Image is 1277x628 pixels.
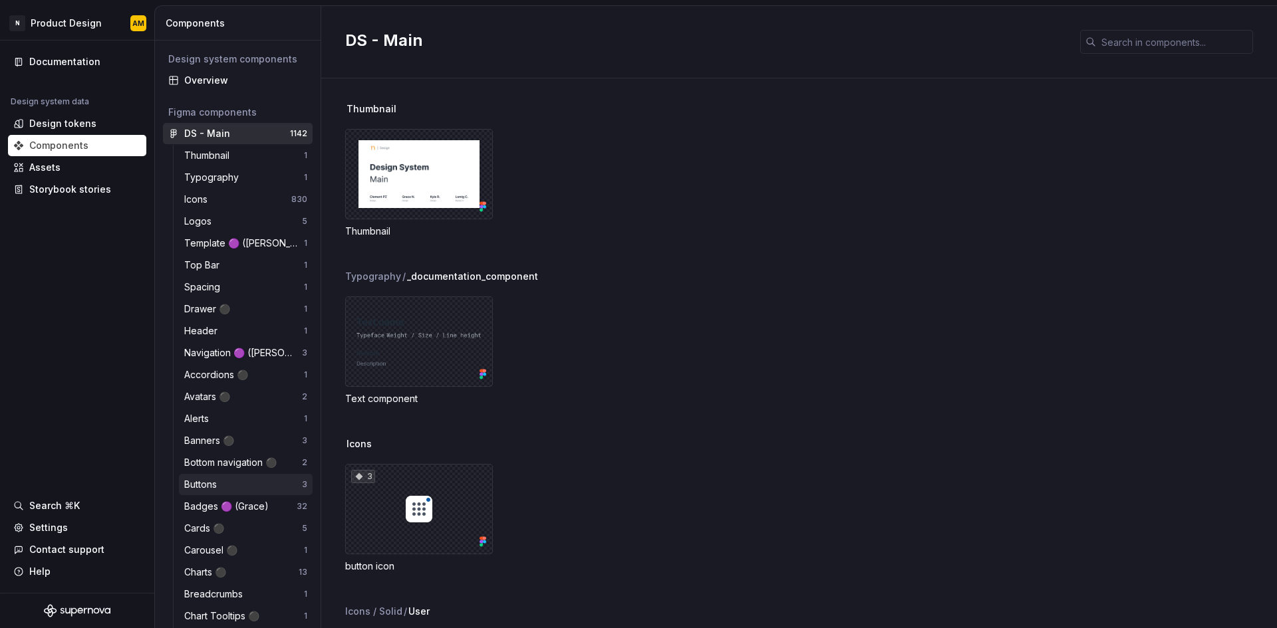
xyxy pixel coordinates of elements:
a: Overview [163,70,313,91]
div: Design tokens [29,117,96,130]
button: Search ⌘K [8,495,146,516]
div: 1 [304,369,307,380]
a: Thumbnail1 [179,145,313,166]
div: Typography [345,270,401,283]
div: 5 [302,523,307,534]
a: Cards ⚫️5 [179,518,313,539]
div: Search ⌘K [29,499,80,512]
button: NProduct DesignAM [3,9,152,37]
div: Charts ⚫️ [184,566,231,579]
span: / [404,605,407,618]
a: Avatars ⚫️2 [179,386,313,407]
a: Icons830 [179,189,313,210]
div: 1 [304,150,307,161]
div: 1 [304,238,307,249]
a: Breadcrumbs1 [179,583,313,605]
div: AM [132,18,144,29]
div: 2 [302,457,307,468]
a: Supernova Logo [44,604,110,617]
div: 1 [304,326,307,336]
div: 1 [304,413,307,424]
a: Typography1 [179,167,313,188]
a: Buttons3 [179,474,313,495]
div: Design system data [11,96,89,107]
input: Search in components... [1096,30,1253,54]
div: 3 [302,435,307,446]
div: Text component [345,296,493,405]
div: 32 [297,501,307,512]
a: Documentation [8,51,146,72]
div: 13 [299,567,307,577]
a: Header1 [179,320,313,342]
div: Header [184,324,223,338]
a: Spacing1 [179,276,313,298]
div: Components [29,139,88,152]
div: Contact support [29,543,104,556]
a: Storybook stories [8,179,146,200]
a: Accordions ⚫️1 [179,364,313,385]
div: Carousel ⚫️ [184,544,243,557]
div: 1 [304,589,307,599]
div: Drawer ⚫️ [184,302,235,316]
div: Buttons [184,478,222,491]
div: Icons [184,193,213,206]
h2: DS - Main [345,30,1064,51]
span: Icons [347,437,372,451]
a: DS - Main1142 [163,123,313,144]
div: 830 [291,194,307,205]
div: Spacing [184,280,225,294]
div: 5 [302,216,307,227]
div: Components [166,17,315,30]
div: Assets [29,161,61,174]
div: 1 [304,545,307,556]
a: Navigation 🟣 ([PERSON_NAME])3 [179,342,313,364]
div: Product Design [31,17,102,30]
div: Storybook stories [29,183,111,196]
div: 1142 [290,128,307,139]
a: Charts ⚫️13 [179,562,313,583]
a: Assets [8,157,146,178]
div: Avatars ⚫️ [184,390,235,403]
div: Text component [345,392,493,405]
div: Thumbnail [184,149,235,162]
div: Banners ⚫️ [184,434,239,447]
button: Contact support [8,539,146,560]
div: Icons / Solid [345,605,402,618]
div: Thumbnail [345,129,493,238]
a: Bottom navigation ⚫️2 [179,452,313,473]
div: Settings [29,521,68,534]
a: Alerts1 [179,408,313,429]
div: 2 [302,391,307,402]
div: Design system components [168,52,307,66]
div: Logos [184,215,217,228]
div: Overview [184,74,307,87]
div: Alerts [184,412,214,425]
div: Bottom navigation ⚫️ [184,456,282,469]
span: / [402,270,406,283]
a: Design tokens [8,113,146,134]
div: Documentation [29,55,100,68]
div: 3 [302,348,307,358]
div: Top Bar [184,259,225,272]
div: 1 [304,260,307,270]
span: _documentation_component [407,270,538,283]
a: Drawer ⚫️1 [179,298,313,320]
div: Typography [184,171,244,184]
div: 1 [304,172,307,183]
div: DS - Main [184,127,230,140]
div: Thumbnail [345,225,493,238]
a: Template 🟣 ([PERSON_NAME])1 [179,233,313,254]
span: User [408,605,430,618]
button: Help [8,561,146,582]
a: Carousel ⚫️1 [179,540,313,561]
div: 3 [302,479,307,490]
div: Figma components [168,106,307,119]
div: Breadcrumbs [184,587,248,601]
div: button icon [345,560,493,573]
div: Cards ⚫️ [184,522,229,535]
div: Template 🟣 ([PERSON_NAME]) [184,237,304,250]
div: 1 [304,611,307,621]
div: Badges 🟣 (Grace) [184,500,274,513]
div: N [9,15,25,31]
div: Chart Tooltips ⚫️ [184,609,265,623]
